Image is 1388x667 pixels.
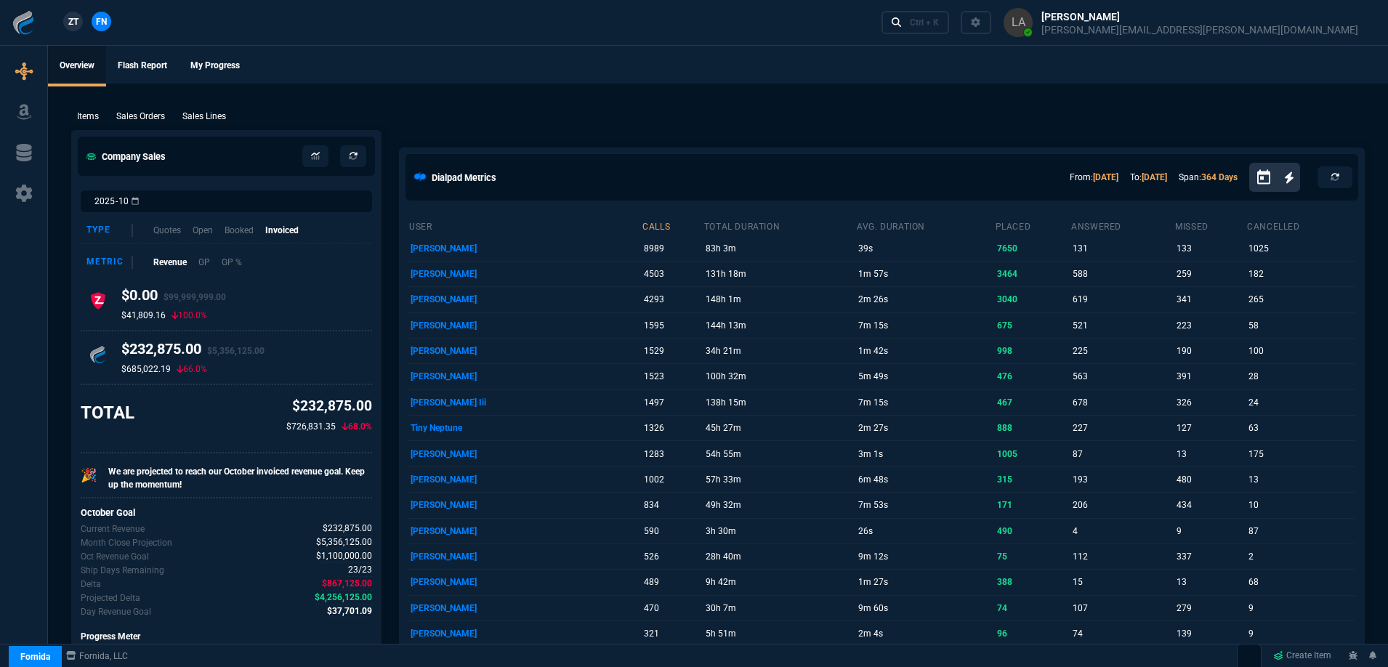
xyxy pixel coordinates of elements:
[121,363,171,375] p: $685,022.19
[997,315,1068,336] p: 675
[86,150,166,163] h5: Company Sales
[997,418,1068,438] p: 888
[81,591,140,605] p: The difference between the current month's Revenue goal and projected month-end.
[997,598,1068,618] p: 74
[309,577,373,591] p: spec.value
[1177,521,1244,541] p: 9
[411,546,639,567] p: [PERSON_NAME]
[86,256,133,269] div: Metric
[1073,315,1172,336] p: 521
[1246,215,1355,235] th: cancelled
[81,578,101,591] p: The difference between the current month's Revenue and the goal.
[411,341,639,361] p: [PERSON_NAME]
[644,264,701,284] p: 4503
[432,171,496,185] h5: Dialpad Metrics
[312,605,374,619] p: spec.value
[1073,623,1172,644] p: 74
[1130,171,1167,184] p: To:
[1248,495,1352,515] p: 10
[116,110,165,123] p: Sales Orders
[644,366,701,387] p: 1523
[1174,215,1246,235] th: missed
[644,495,701,515] p: 834
[1248,341,1352,361] p: 100
[303,549,373,563] p: spec.value
[706,289,854,310] p: 148h 1m
[411,392,639,413] p: [PERSON_NAME] Iii
[207,346,265,356] span: $5,356,125.00
[1248,546,1352,567] p: 2
[997,572,1068,592] p: 388
[858,572,992,592] p: 1m 27s
[411,289,639,310] p: [PERSON_NAME]
[323,522,372,535] span: Revenue for Oct.
[644,238,701,259] p: 8989
[644,289,701,310] p: 4293
[411,495,639,515] p: [PERSON_NAME]
[644,341,701,361] p: 1529
[81,605,151,618] p: Delta divided by the remaining ship days.
[81,564,164,577] p: Out of 23 ship days in Oct - there are 23 remaining.
[856,215,994,235] th: avg. duration
[411,264,639,284] p: [PERSON_NAME]
[1073,469,1172,490] p: 193
[997,289,1068,310] p: 3040
[81,402,134,424] h3: TOTAL
[1073,495,1172,515] p: 206
[411,469,639,490] p: [PERSON_NAME]
[997,495,1068,515] p: 171
[706,418,854,438] p: 45h 27m
[1248,289,1352,310] p: 265
[858,418,992,438] p: 2m 27s
[1248,469,1352,490] p: 13
[411,521,639,541] p: [PERSON_NAME]
[326,605,374,619] span: Delta divided by the remaining ship days.
[1073,598,1172,618] p: 107
[997,623,1068,644] p: 96
[1073,341,1172,361] p: 225
[303,535,373,549] p: spec.value
[858,623,992,644] p: 2m 4s
[1073,572,1172,592] p: 15
[62,650,132,663] a: msbcCompanyName
[706,521,854,541] p: 3h 30m
[265,224,299,237] p: Invoiced
[1142,172,1167,182] a: [DATE]
[1177,546,1244,567] p: 337
[1093,172,1118,182] a: [DATE]
[1248,444,1352,464] p: 175
[858,341,992,361] p: 1m 42s
[121,286,226,310] h4: $0.00
[342,420,372,433] p: 68.0%
[1248,315,1352,336] p: 58
[1177,572,1244,592] p: 13
[997,341,1068,361] p: 998
[1179,171,1238,184] p: Span:
[411,444,639,464] p: [PERSON_NAME]
[81,522,145,535] p: Revenue for Oct.
[179,46,251,86] a: My Progress
[1177,238,1244,259] p: 133
[1177,264,1244,284] p: 259
[1177,315,1244,336] p: 223
[81,536,172,549] p: Uses current month's data to project the month's close.
[1248,598,1352,618] p: 9
[995,215,1071,235] th: placed
[411,315,639,336] p: [PERSON_NAME]
[198,256,210,269] p: GP
[315,591,372,605] span: The difference between the current month's Revenue goal and projected month-end.
[1255,167,1284,188] button: Open calendar
[644,623,701,644] p: 321
[81,550,149,563] p: Company Revenue Goal for Oct.
[1248,572,1352,592] p: 68
[411,623,639,644] p: [PERSON_NAME]
[703,215,856,235] th: total duration
[858,546,992,567] p: 9m 12s
[644,444,701,464] p: 1283
[172,310,207,321] p: 100.0%
[411,238,639,259] p: [PERSON_NAME]
[86,224,133,237] div: Type
[642,215,703,235] th: calls
[858,444,992,464] p: 3m 1s
[1177,444,1244,464] p: 13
